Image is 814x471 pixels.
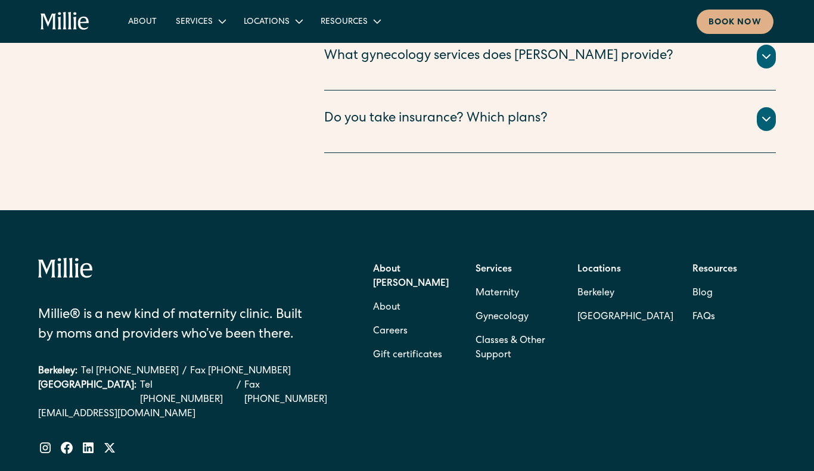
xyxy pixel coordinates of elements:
a: Book now [697,10,773,34]
div: Locations [234,11,311,31]
a: Classes & Other Support [476,329,559,367]
a: Tel [PHONE_NUMBER] [140,379,233,407]
a: Tel [PHONE_NUMBER] [81,364,179,379]
strong: Services [476,265,512,275]
a: Fax [PHONE_NUMBER] [190,364,291,379]
div: / [182,364,187,379]
div: Millie® is a new kind of maternity clinic. Built by moms and providers who’ve been there. [38,306,319,345]
a: Blog [692,282,713,305]
a: [EMAIL_ADDRESS][DOMAIN_NAME] [38,407,340,422]
a: Maternity [476,282,519,305]
div: Berkeley: [38,364,77,379]
strong: Resources [692,265,737,275]
div: Locations [244,16,290,29]
div: Resources [311,11,389,31]
a: Gift certificates [373,344,442,367]
a: Fax [PHONE_NUMBER] [244,379,340,407]
div: Services [166,11,234,31]
div: Resources [321,16,368,29]
a: About [119,11,166,31]
div: Book now [709,17,762,29]
a: [GEOGRAPHIC_DATA] [577,305,673,329]
a: Berkeley [577,282,673,305]
div: Do you take insurance? Which plans? [324,110,548,129]
strong: About [PERSON_NAME] [373,265,449,289]
div: [GEOGRAPHIC_DATA]: [38,379,136,407]
a: About [373,296,400,320]
div: What gynecology services does [PERSON_NAME] provide? [324,47,673,67]
a: FAQs [692,305,715,329]
div: Services [176,16,213,29]
a: Careers [373,320,408,344]
div: / [237,379,241,407]
a: home [41,12,89,31]
strong: Locations [577,265,621,275]
a: Gynecology [476,305,529,329]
